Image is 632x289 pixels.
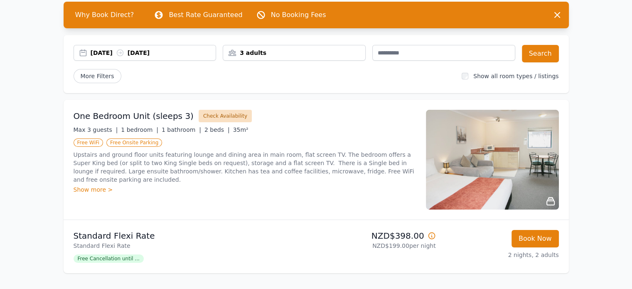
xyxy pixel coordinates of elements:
span: Free Cancellation until ... [74,254,144,263]
p: NZD$199.00 per night [320,242,436,250]
span: Free WiFi [74,138,103,147]
span: Free Onsite Parking [106,138,162,147]
span: 35m² [233,126,248,133]
p: 2 nights, 2 adults [443,251,559,259]
button: Check Availability [199,110,252,122]
span: More Filters [74,69,121,83]
span: 1 bedroom | [121,126,158,133]
p: Best Rate Guaranteed [169,10,242,20]
p: NZD$398.00 [320,230,436,242]
p: Standard Flexi Rate [74,242,313,250]
div: [DATE] [DATE] [91,49,216,57]
button: Book Now [512,230,559,247]
span: 1 bathroom | [162,126,201,133]
label: Show all room types / listings [473,73,558,79]
div: Show more > [74,185,416,194]
div: 3 adults [223,49,365,57]
span: Why Book Direct? [69,7,141,23]
p: No Booking Fees [271,10,326,20]
h3: One Bedroom Unit (sleeps 3) [74,110,194,122]
span: Max 3 guests | [74,126,118,133]
p: Upstairs and ground floor units featuring lounge and dining area in main room, flat screen TV. Th... [74,151,416,184]
span: 2 beds | [204,126,230,133]
button: Search [522,45,559,62]
p: Standard Flexi Rate [74,230,313,242]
